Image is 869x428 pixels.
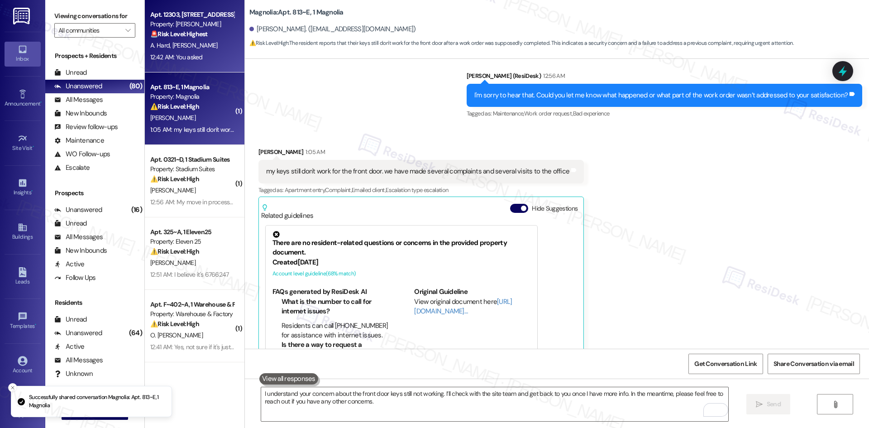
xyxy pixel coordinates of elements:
div: my keys still don't work for the front door. we have made several complaints and several visits t... [266,167,569,176]
div: 12:41 AM: Yes, not sure if it's just my unit or if everything is down [150,343,314,351]
div: Tagged as: [467,107,862,120]
div: Escalate [54,163,90,173]
div: New Inbounds [54,109,107,118]
span: • [31,188,33,194]
span: Complaint , [325,186,352,194]
span: A. Hard [150,41,172,49]
div: Account level guideline ( 68 % match) [272,269,530,279]
span: [PERSON_NAME] [150,186,196,194]
div: Unread [54,68,87,77]
div: Unread [54,315,87,324]
button: Share Conversation via email [768,354,860,374]
li: Residents can call [PHONE_NUMBER] for assistance with internet issues. [282,321,389,341]
div: [PERSON_NAME] (ResiDesk) [467,71,862,84]
a: Account [5,353,41,378]
div: (16) [129,203,144,217]
div: (80) [127,79,144,93]
div: Apt. 813~E, 1 Magnolia [150,82,234,92]
a: Leads [5,264,41,289]
div: Apt. F~402~A, 1 Warehouse & Factory [150,300,234,309]
div: Review follow-ups [54,122,118,132]
strong: ⚠️ Risk Level: High [249,39,288,47]
div: Property: Warehouse & Factory [150,309,234,319]
span: Work order request , [524,110,573,117]
span: O. [PERSON_NAME] [150,331,203,339]
div: All Messages [54,95,103,105]
div: Follow Ups [54,273,96,283]
div: Property: Stadium Suites [150,164,234,174]
div: Created [DATE] [272,258,530,267]
div: Related guidelines [261,204,314,221]
div: 1:05 AM [303,147,325,157]
div: Apt. 0321~D, 1 Stadium Suites [150,155,234,164]
div: WO Follow-ups [54,149,110,159]
div: Unanswered [54,328,102,338]
div: (64) [127,326,144,340]
button: Send [746,394,790,414]
label: Viewing conversations for [54,9,135,23]
div: There are no resident-related questions or concerns in the provided property document. [272,231,530,258]
div: Unread [54,219,87,228]
div: Tagged as: [258,183,584,197]
label: Hide Suggestions [532,204,578,213]
span: Send [767,399,781,409]
button: Close toast [8,383,17,392]
p: Successfully shared conversation Magnolia: Apt. 813~E, 1 Magnolia [29,394,164,409]
a: Templates • [5,309,41,333]
img: ResiDesk Logo [13,8,32,24]
div: All Messages [54,232,103,242]
li: Is there a way to request a callback? [282,340,389,360]
a: [URL][DOMAIN_NAME]… [414,297,512,316]
div: View original document here [414,297,530,317]
div: 12:56 AM [541,71,565,81]
div: Property: Eleven 25 [150,237,234,246]
i:  [125,27,130,34]
span: Escalation type escalation [386,186,448,194]
strong: ⚠️ Risk Level: High [150,320,199,328]
i:  [756,401,763,408]
div: 1:05 AM: my keys still don't work for the front door. we have made several complaints and several... [150,125,450,134]
div: All Messages [54,356,103,365]
button: Get Conversation Link [688,354,763,374]
div: Property: Magnolia [150,92,234,101]
a: Support [5,398,41,422]
span: Bad experience [573,110,610,117]
span: Maintenance , [493,110,524,117]
span: Share Conversation via email [774,359,854,369]
b: FAQs generated by ResiDesk AI [272,287,367,296]
a: Site Visit • [5,131,41,155]
div: I'm sorry to hear that. Could you let me know what happened or what part of the work order wasn’t... [474,91,848,100]
a: Buildings [5,220,41,244]
span: Get Conversation Link [694,359,757,369]
strong: ⚠️ Risk Level: High [150,247,199,255]
div: 12:51 AM: I believe it's 6766247 [150,270,229,279]
div: Residents [45,298,144,308]
div: New Inbounds [54,246,107,255]
div: Apt. 325~A, 1 Eleven25 [150,227,234,237]
strong: ⚠️ Risk Level: High [150,175,199,183]
div: Apt. 12303, [STREET_ADDRESS] [150,10,234,19]
div: Unknown [54,369,93,379]
strong: ⚠️ Risk Level: High [150,102,199,111]
div: 12:56 AM: My move in process wasn't a problem, I just don't have my roommates it's just me and on... [150,198,544,206]
div: [PERSON_NAME] [258,147,584,160]
span: [PERSON_NAME] [150,114,196,122]
span: : The resident reports that their keys still don't work for the front door after a work order was... [249,38,793,48]
a: Insights • [5,175,41,200]
strong: 🚨 Risk Level: Highest [150,30,208,38]
i:  [832,401,839,408]
a: Inbox [5,42,41,66]
div: [PERSON_NAME]. ([EMAIL_ADDRESS][DOMAIN_NAME]) [249,24,416,34]
div: Active [54,342,85,351]
div: Prospects + Residents [45,51,144,61]
b: Original Guideline [414,287,468,296]
div: Maintenance [54,136,104,145]
div: Prospects [45,188,144,198]
div: 12:42 AM: You asked [150,53,203,61]
span: [PERSON_NAME] [150,259,196,267]
input: All communities [58,23,121,38]
span: Apartment entry , [285,186,325,194]
span: • [33,144,34,150]
li: What is the number to call for internet issues? [282,297,389,317]
div: Unanswered [54,82,102,91]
